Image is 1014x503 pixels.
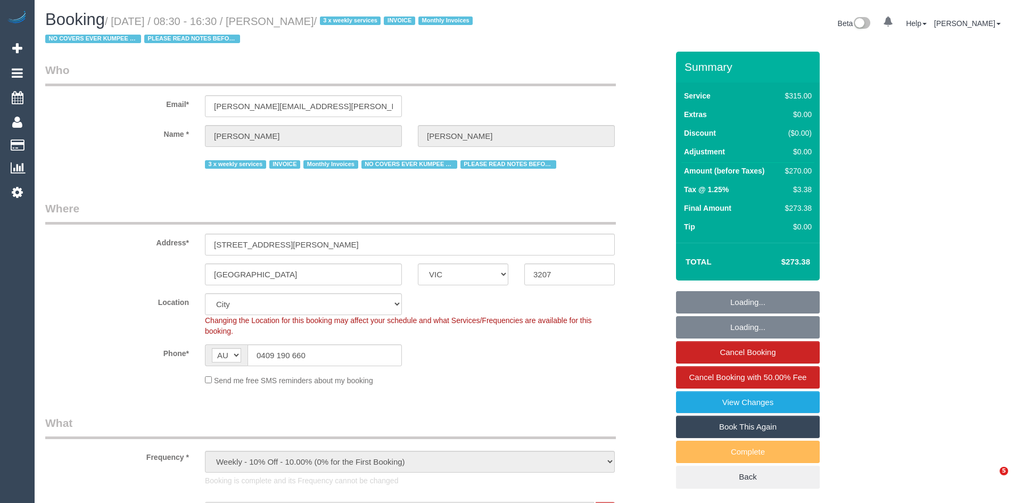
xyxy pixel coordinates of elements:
[361,160,457,169] span: NO COVERS EVER KUMPEE ONLY
[838,19,871,28] a: Beta
[749,258,810,267] h4: $273.38
[205,263,402,285] input: Suburb*
[684,146,725,157] label: Adjustment
[144,35,240,43] span: PLEASE READ NOTES BEFORE CHARGING
[853,17,870,31] img: New interface
[978,467,1003,492] iframe: Intercom live chat
[676,366,820,389] a: Cancel Booking with 50.00% Fee
[685,61,814,73] h3: Summary
[684,221,695,232] label: Tip
[781,128,812,138] div: ($0.00)
[205,160,266,169] span: 3 x weekly services
[1000,467,1008,475] span: 5
[418,125,615,147] input: Last Name*
[781,166,812,176] div: $270.00
[934,19,1001,28] a: [PERSON_NAME]
[37,293,197,308] label: Location
[684,128,716,138] label: Discount
[684,203,731,213] label: Final Amount
[205,125,402,147] input: First Name*
[781,109,812,120] div: $0.00
[781,90,812,101] div: $315.00
[524,263,615,285] input: Post Code*
[676,416,820,438] a: Book This Again
[384,17,415,25] span: INVOICE
[460,160,556,169] span: PLEASE READ NOTES BEFORE CHARGING
[781,203,812,213] div: $273.38
[781,184,812,195] div: $3.38
[37,95,197,110] label: Email*
[781,146,812,157] div: $0.00
[269,160,300,169] span: INVOICE
[45,15,476,45] small: / [DATE] / 08:30 - 16:30 / [PERSON_NAME]
[45,201,616,225] legend: Where
[6,11,28,26] img: Automaid Logo
[303,160,358,169] span: Monthly Invoices
[214,376,373,385] span: Send me free SMS reminders about my booking
[37,125,197,139] label: Name *
[684,166,764,176] label: Amount (before Taxes)
[248,344,402,366] input: Phone*
[45,415,616,439] legend: What
[676,391,820,414] a: View Changes
[45,35,141,43] span: NO COVERS EVER KUMPEE ONLY
[205,316,592,335] span: Changing the Location for this booking may affect your schedule and what Services/Frequencies are...
[45,10,105,29] span: Booking
[37,344,197,359] label: Phone*
[684,184,729,195] label: Tax @ 1.25%
[684,90,711,101] label: Service
[45,62,616,86] legend: Who
[684,109,707,120] label: Extras
[676,341,820,364] a: Cancel Booking
[37,234,197,248] label: Address*
[37,448,197,463] label: Frequency *
[205,95,402,117] input: Email*
[418,17,473,25] span: Monthly Invoices
[320,17,381,25] span: 3 x weekly services
[686,257,712,266] strong: Total
[689,373,807,382] span: Cancel Booking with 50.00% Fee
[906,19,927,28] a: Help
[205,475,615,486] p: Booking is complete and its Frequency cannot be changed
[781,221,812,232] div: $0.00
[676,466,820,488] a: Back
